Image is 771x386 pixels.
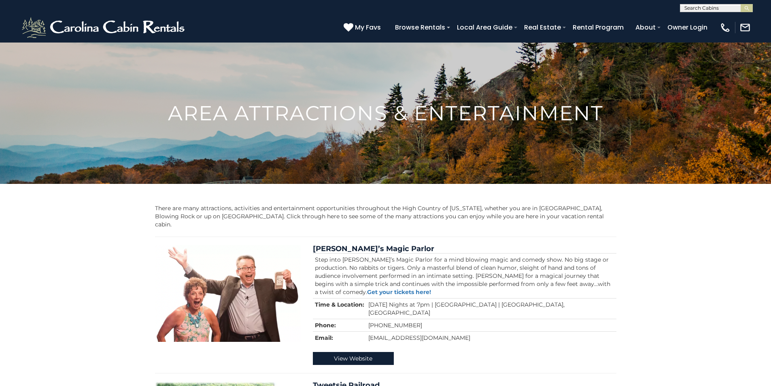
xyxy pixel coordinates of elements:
a: Real Estate [520,20,565,34]
td: Step into [PERSON_NAME]’s Magic Parlor for a mind blowing magic and comedy show. No big stage or ... [313,253,616,298]
a: Browse Rentals [391,20,449,34]
img: White-1-2.png [20,15,188,40]
a: View Website [313,352,394,365]
strong: Phone: [315,322,336,329]
a: Rental Program [569,20,628,34]
td: [PHONE_NUMBER] [366,319,616,331]
a: [PERSON_NAME]’s Magic Parlor [313,244,434,253]
a: About [631,20,660,34]
strong: Email: [315,334,333,341]
td: [DATE] Nights at 7pm | [GEOGRAPHIC_DATA] | [GEOGRAPHIC_DATA], [GEOGRAPHIC_DATA] [366,298,616,319]
td: [EMAIL_ADDRESS][DOMAIN_NAME] [366,331,616,344]
a: My Favs [344,22,383,33]
a: Local Area Guide [453,20,516,34]
img: mail-regular-white.png [739,22,751,33]
a: Get your tickets here! [367,288,431,296]
a: Owner Login [663,20,712,34]
p: There are many attractions, activities and entertainment opportunities throughout the High Countr... [155,204,616,228]
span: My Favs [355,22,381,32]
img: phone-regular-white.png [720,22,731,33]
strong: Time & Location: [315,301,364,308]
